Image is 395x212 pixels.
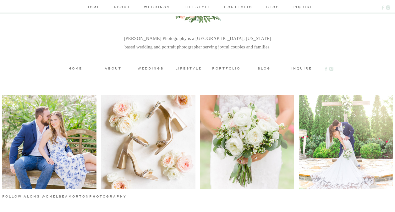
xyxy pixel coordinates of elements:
[264,4,282,11] a: blog
[183,4,213,11] a: lifestyle
[288,66,316,70] a: inquire
[250,66,278,70] a: blog
[212,66,240,70] a: portfolio
[123,34,273,53] p: [PERSON_NAME] Photography is a [GEOGRAPHIC_DATA], [US_STATE] based wedding and portrait photograp...
[137,66,165,70] a: weddings
[112,4,131,11] a: about
[85,4,102,11] a: home
[223,4,253,11] a: portfolio
[99,66,127,70] a: about
[2,194,142,198] h3: follow along @chelseamortonphotography
[142,4,172,11] a: weddings
[174,66,203,70] a: lifestyle
[293,4,310,11] a: inquire
[61,66,90,70] a: home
